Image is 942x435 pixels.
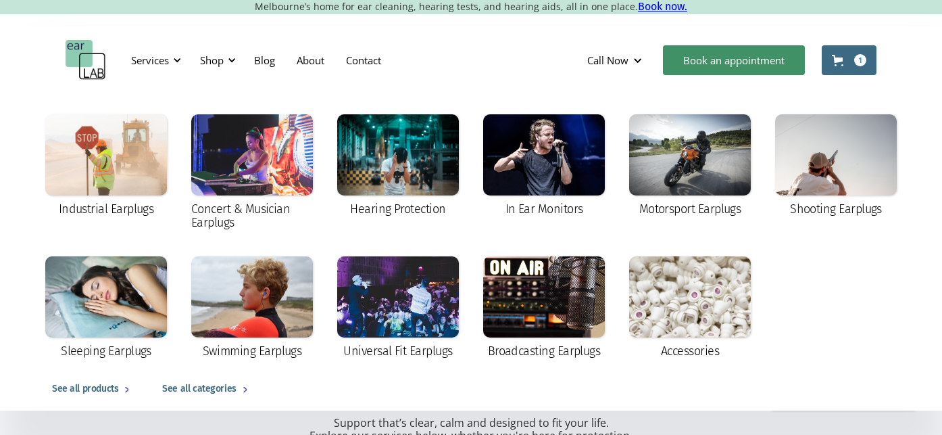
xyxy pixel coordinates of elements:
a: home [66,40,106,81]
a: Motorsport Earplugs [622,108,758,225]
a: Broadcasting Earplugs [476,250,612,367]
a: Swimming Earplugs [184,250,320,367]
div: Shop [192,40,240,81]
a: Industrial Earplugs [39,108,174,225]
div: See all categories [162,381,236,397]
div: See all products [52,381,118,397]
a: Book an appointment [663,45,805,75]
div: Concert & Musician Earplugs [191,202,313,229]
div: Services [123,40,185,81]
div: Services [131,53,169,67]
div: Call Now [576,40,656,81]
div: 1 [854,54,866,66]
a: In Ear Monitors [476,108,612,225]
a: Accessories [622,250,758,367]
div: Hearing Protection [350,202,445,216]
div: In Ear Monitors [505,202,583,216]
div: Motorsport Earplugs [639,202,741,216]
div: Swimming Earplugs [203,344,302,358]
a: About [286,41,335,80]
a: Concert & Musician Earplugs [184,108,320,239]
div: Shop [200,53,224,67]
a: Shooting Earplugs [768,108,903,225]
div: Call Now [587,53,628,67]
div: Sleeping Earplugs [61,344,151,358]
div: Shooting Earplugs [790,202,882,216]
div: Industrial Earplugs [59,202,154,216]
a: See all products [39,367,149,411]
a: Hearing Protection [330,108,466,225]
a: Universal Fit Earplugs [330,250,466,367]
a: See all categories [149,367,266,411]
div: Universal Fit Earplugs [343,344,452,358]
div: Accessories [661,344,719,358]
a: Blog [243,41,286,80]
a: Contact [335,41,392,80]
div: Broadcasting Earplugs [488,344,601,358]
a: Open cart containing 1 items [822,45,876,75]
a: Sleeping Earplugs [39,250,174,367]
